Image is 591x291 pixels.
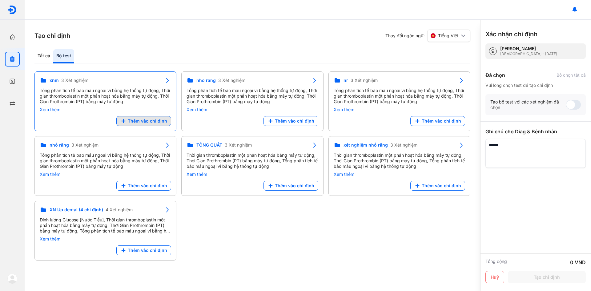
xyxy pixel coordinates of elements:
span: 3 Xét nghiệm [71,142,98,148]
span: 3 Xét nghiệm [225,142,252,148]
span: Tiếng Việt [438,33,459,38]
h3: Xác nhận chỉ định [485,30,537,38]
button: Thêm vào chỉ định [263,181,318,191]
span: xnm [50,78,59,83]
button: Thêm vào chỉ định [116,116,171,126]
span: XN Up dental (4 chỉ định) [50,207,103,212]
span: Thêm vào chỉ định [128,118,167,124]
div: Thời gian thromboplastin một phần hoạt hóa bằng máy tự động, Thời Gian Prothrombin (PT) bằng máy ... [334,152,465,169]
span: Thêm vào chỉ định [275,183,314,188]
div: Ghi chú cho Diag & Bệnh nhân [485,128,586,135]
div: Tạo bộ test với các xét nghiệm đã chọn [490,99,566,110]
button: Thêm vào chỉ định [116,245,171,255]
div: Thời gian thromboplastin một phần hoạt hóa bằng máy tự động, Thời Gian Prothrombin (PT) bằng máy ... [187,152,318,169]
div: Bỏ chọn tất cả [557,72,586,78]
span: nho rang [196,78,216,83]
div: Thay đổi ngôn ngữ: [385,30,470,42]
img: logo [8,5,17,14]
span: 3 Xét nghiệm [351,78,378,83]
button: Tạo chỉ định [508,271,586,283]
img: logo [7,274,17,284]
span: Thêm vào chỉ định [422,183,461,188]
button: Thêm vào chỉ định [116,181,171,191]
span: 3 Xét nghiệm [61,78,88,83]
div: Xem thêm [187,172,318,177]
span: Thêm vào chỉ định [275,118,314,124]
span: xét nghiệm nhổ răng [344,142,388,148]
div: [PERSON_NAME] [500,46,557,51]
span: 3 Xét nghiệm [390,142,417,148]
div: Định lượng Glucose [Nước Tiểu], Thời gian thromboplastin một phần hoạt hóa bằng máy tự động, Thời... [40,217,171,234]
div: Tổng cộng [485,259,507,266]
div: Tổng phân tích tế bào máu ngoại vi bằng hệ thống tự động, Thời gian thromboplastin một phần hoạt ... [40,152,171,169]
div: Xem thêm [40,172,171,177]
div: Vui lòng chọn test để tạo chỉ định [485,83,586,88]
button: Thêm vào chỉ định [410,181,465,191]
span: TỔNG QUÁT [196,142,222,148]
div: Xem thêm [40,107,171,112]
div: Xem thêm [187,107,318,112]
button: Huỷ [485,271,504,283]
button: Thêm vào chỉ định [410,116,465,126]
div: Tất cả [34,49,53,63]
span: Thêm vào chỉ định [128,183,167,188]
span: Thêm vào chỉ định [128,248,167,253]
h3: Tạo chỉ định [34,31,70,40]
span: Thêm vào chỉ định [422,118,461,124]
div: Tổng phân tích tế bào máu ngoại vi bằng hệ thống tự động, Thời gian thromboplastin một phần hoạt ... [334,88,465,104]
div: Xem thêm [334,107,465,112]
div: Xem thêm [40,236,171,242]
button: Thêm vào chỉ định [263,116,318,126]
div: Tổng phân tích tế bào máu ngoại vi bằng hệ thống tự động, Thời gian thromboplastin một phần hoạt ... [40,88,171,104]
span: 3 Xét nghiệm [218,78,245,83]
span: nr [344,78,348,83]
div: Tổng phân tích tế bào máu ngoại vi bằng hệ thống tự động, Thời gian thromboplastin một phần hoạt ... [187,88,318,104]
div: Bộ test [53,49,74,63]
div: Xem thêm [334,172,465,177]
div: Đã chọn [485,71,505,79]
div: 0 VND [570,259,586,266]
span: 4 Xét nghiệm [106,207,133,212]
span: nhổ răng [50,142,69,148]
div: [DEMOGRAPHIC_DATA] - [DATE] [500,51,557,56]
